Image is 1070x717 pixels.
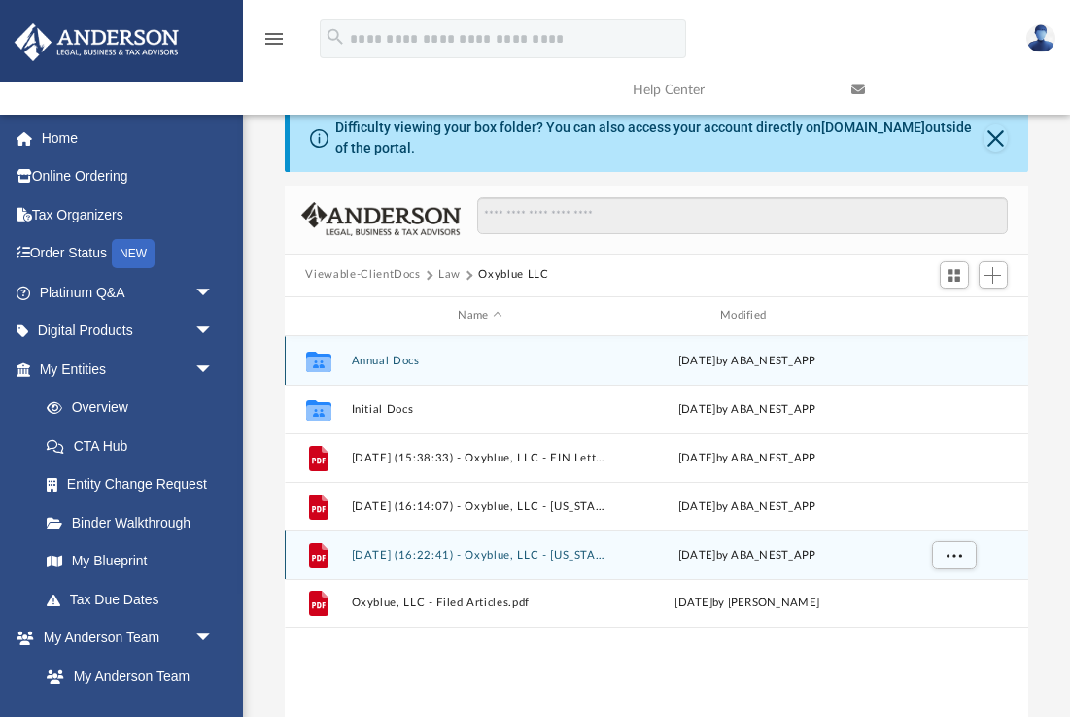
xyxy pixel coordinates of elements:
[27,657,224,696] a: My Anderson Team
[194,619,233,659] span: arrow_drop_down
[27,427,243,465] a: CTA Hub
[618,51,837,128] a: Help Center
[194,350,233,390] span: arrow_drop_down
[14,195,243,234] a: Tax Organizers
[27,503,243,542] a: Binder Walkthrough
[27,542,233,581] a: My Blueprint
[438,266,461,284] button: Law
[325,26,346,48] i: search
[14,157,243,196] a: Online Ordering
[262,37,286,51] a: menu
[335,118,984,158] div: Difficulty viewing your box folder? You can also access your account directly on outside of the p...
[1026,24,1055,52] img: User Pic
[477,197,1007,234] input: Search files and folders
[14,273,243,312] a: Platinum Q&Aarrow_drop_down
[617,497,876,515] div: [DATE] by ABA_NEST_APP
[984,124,1008,152] button: Close
[350,307,608,324] div: Name
[351,597,609,609] button: Oxyblue, LLC - Filed Articles.pdf
[27,580,243,619] a: Tax Due Dates
[617,546,876,563] div: [DATE] by ABA_NEST_APP
[262,27,286,51] i: menu
[112,239,155,268] div: NEW
[617,352,876,369] div: [DATE] by ABA_NEST_APP
[351,499,609,512] button: [DATE] (16:14:07) - Oxyblue, LLC - [US_STATE] Franchise from [US_STATE] Comptroller.pdf
[940,261,969,289] button: Switch to Grid View
[617,595,876,612] div: [DATE] by [PERSON_NAME]
[979,261,1008,289] button: Add
[14,312,243,351] a: Digital Productsarrow_drop_down
[931,540,976,569] button: More options
[194,273,233,313] span: arrow_drop_down
[27,465,243,504] a: Entity Change Request
[194,312,233,352] span: arrow_drop_down
[9,23,185,61] img: Anderson Advisors Platinum Portal
[14,619,233,658] a: My Anderson Teamarrow_drop_down
[351,451,609,463] button: [DATE] (15:38:33) - Oxyblue, LLC - EIN Letter from IRS.pdf
[351,354,609,366] button: Annual Docs
[617,449,876,466] div: [DATE] by ABA_NEST_APP
[617,400,876,418] div: [DATE] by ABA_NEST_APP
[14,234,243,274] a: Order StatusNEW
[14,350,243,389] a: My Entitiesarrow_drop_down
[884,307,1020,324] div: id
[293,307,341,324] div: id
[27,389,243,427] a: Overview
[305,266,420,284] button: Viewable-ClientDocs
[617,307,876,324] div: Modified
[478,266,548,284] button: Oxyblue LLC
[351,402,609,415] button: Initial Docs
[14,119,243,157] a: Home
[351,548,609,561] button: [DATE] (16:22:41) - Oxyblue, LLC - [US_STATE] Franchise from [US_STATE] Comptroller.pdf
